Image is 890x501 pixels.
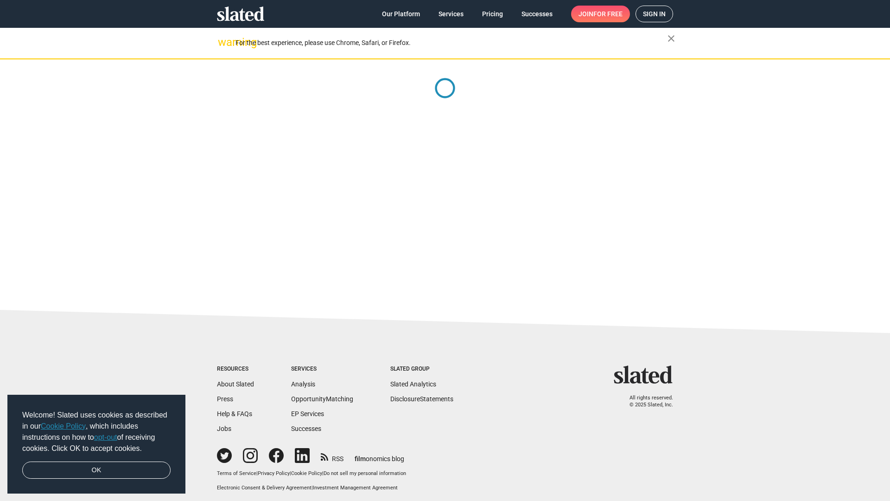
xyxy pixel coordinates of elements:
[666,33,677,44] mat-icon: close
[355,455,366,462] span: film
[291,366,353,373] div: Services
[7,395,185,494] div: cookieconsent
[571,6,630,22] a: Joinfor free
[22,462,171,479] a: dismiss cookie message
[521,6,553,22] span: Successes
[390,395,453,403] a: DisclosureStatements
[636,6,673,22] a: Sign in
[291,425,321,432] a: Successes
[322,470,324,476] span: |
[643,6,666,22] span: Sign in
[375,6,427,22] a: Our Platform
[217,485,311,491] a: Electronic Consent & Delivery Agreement
[291,395,353,403] a: OpportunityMatching
[390,366,453,373] div: Slated Group
[217,380,254,388] a: About Slated
[475,6,510,22] a: Pricing
[217,470,256,476] a: Terms of Service
[324,470,406,477] button: Do not sell my personal information
[593,6,623,22] span: for free
[313,485,398,491] a: Investment Management Agreement
[311,485,313,491] span: |
[217,425,231,432] a: Jobs
[235,37,667,49] div: For the best experience, please use Chrome, Safari, or Firefox.
[439,6,464,22] span: Services
[41,422,86,430] a: Cookie Policy
[382,6,420,22] span: Our Platform
[355,447,404,463] a: filmonomics blog
[94,433,117,441] a: opt-out
[578,6,623,22] span: Join
[256,470,258,476] span: |
[217,366,254,373] div: Resources
[218,37,229,48] mat-icon: warning
[431,6,471,22] a: Services
[291,380,315,388] a: Analysis
[514,6,560,22] a: Successes
[620,395,673,408] p: All rights reserved. © 2025 Slated, Inc.
[258,470,290,476] a: Privacy Policy
[291,410,324,417] a: EP Services
[321,449,343,463] a: RSS
[217,395,233,403] a: Press
[290,470,291,476] span: |
[482,6,503,22] span: Pricing
[390,380,436,388] a: Slated Analytics
[291,470,322,476] a: Cookie Policy
[22,410,171,454] span: Welcome! Slated uses cookies as described in our , which includes instructions on how to of recei...
[217,410,252,417] a: Help & FAQs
